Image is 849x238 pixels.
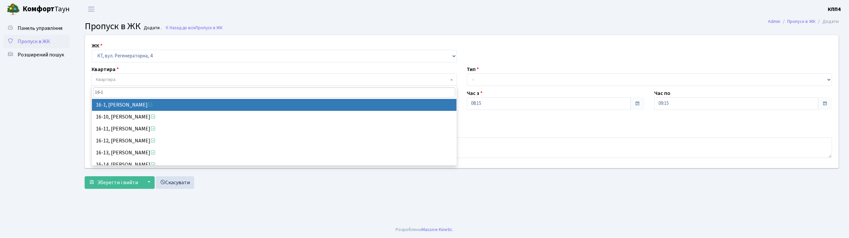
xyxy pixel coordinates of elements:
label: Квартира [92,65,119,73]
li: 16-13, [PERSON_NAME] [92,147,457,159]
label: Тип [467,65,479,73]
a: Пропуск в ЖК [3,35,70,48]
span: Панель управління [18,25,62,32]
li: Додати [816,18,839,25]
label: Час по [655,89,671,97]
li: 16-12, [PERSON_NAME] [92,135,457,147]
span: Пропуск в ЖК [85,20,141,33]
a: Назад до всіхПропуск в ЖК [165,25,223,31]
div: Розроблено . [396,226,453,233]
nav: breadcrumb [758,15,849,29]
span: Пропуск в ЖК [18,38,50,45]
b: КПП4 [828,6,841,13]
a: Розширений пошук [3,48,70,61]
a: Massive Kinetic [422,226,452,233]
small: Додати . [143,25,162,31]
span: Зберегти і вийти [97,179,138,186]
label: Час з [467,89,483,97]
li: 16-14, [PERSON_NAME] [92,159,457,171]
span: Таун [23,4,70,15]
a: Панель управління [3,22,70,35]
li: 16-10, [PERSON_NAME] [92,111,457,123]
label: ЖК [92,42,103,50]
span: Квартира [96,76,116,83]
li: 16-1, [PERSON_NAME] [92,99,457,111]
button: Переключити навігацію [83,4,100,15]
span: Пропуск в ЖК [195,25,223,31]
a: Пропуск в ЖК [788,18,816,25]
a: КПП4 [828,5,841,13]
img: logo.png [7,3,20,16]
button: Зберегти і вийти [85,176,142,189]
li: 16-11, [PERSON_NAME] [92,123,457,135]
b: Комфорт [23,4,54,14]
a: Скасувати [156,176,194,189]
span: Розширений пошук [18,51,64,58]
a: Admin [768,18,781,25]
